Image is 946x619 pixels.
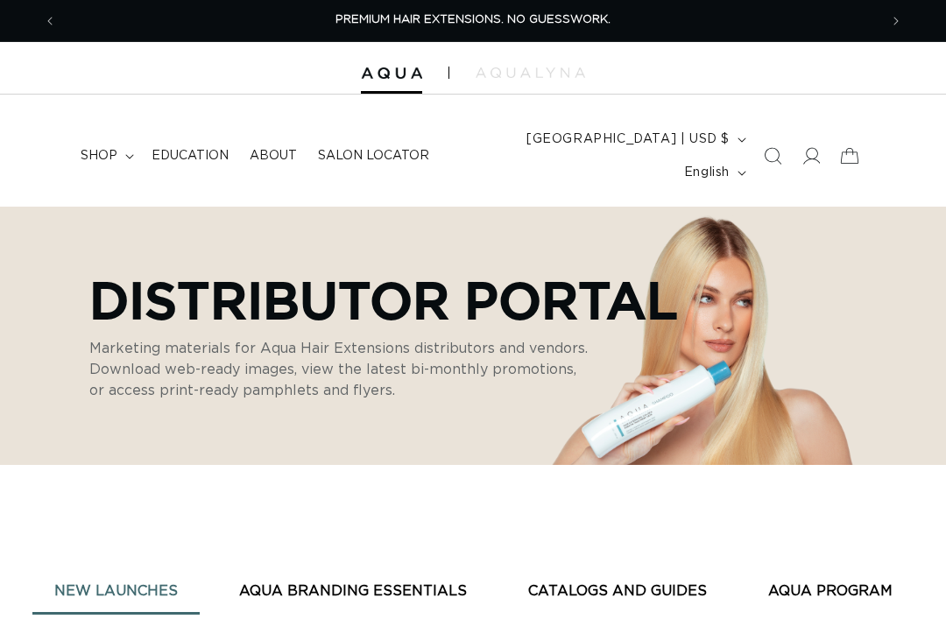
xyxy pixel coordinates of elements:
[239,137,307,174] a: About
[307,137,440,174] a: Salon Locator
[746,570,914,613] button: AQUA PROGRAM
[70,137,141,174] summary: shop
[335,14,611,25] span: PREMIUM HAIR EXTENSIONS. NO GUESSWORK.
[516,123,753,156] button: [GEOGRAPHIC_DATA] | USD $
[877,4,915,38] button: Next announcement
[684,164,730,182] span: English
[31,4,69,38] button: Previous announcement
[674,156,753,189] button: English
[141,137,239,174] a: Education
[476,67,585,78] img: aqualyna.com
[250,148,297,164] span: About
[753,137,792,175] summary: Search
[318,148,429,164] span: Salon Locator
[526,130,730,149] span: [GEOGRAPHIC_DATA] | USD $
[32,570,200,613] button: New Launches
[152,148,229,164] span: Education
[81,148,117,164] span: shop
[89,270,678,329] p: Distributor Portal
[217,570,489,613] button: AQUA BRANDING ESSENTIALS
[506,570,729,613] button: CATALOGS AND GUIDES
[89,338,589,401] p: Marketing materials for Aqua Hair Extensions distributors and vendors. Download web-ready images,...
[361,67,422,80] img: Aqua Hair Extensions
